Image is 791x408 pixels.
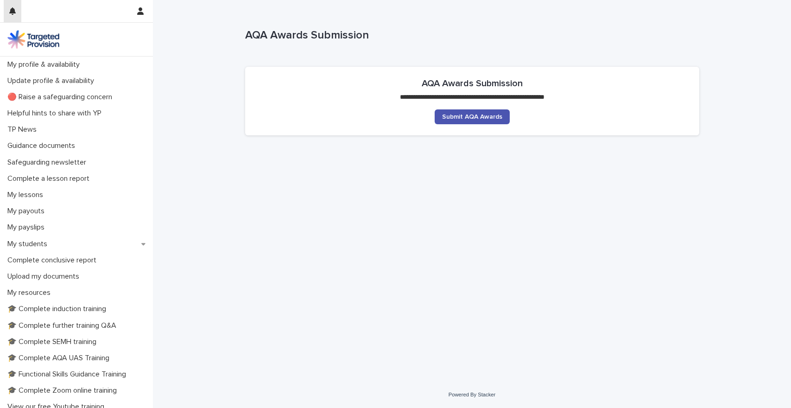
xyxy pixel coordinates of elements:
p: 🎓 Functional Skills Guidance Training [4,370,133,379]
img: M5nRWzHhSzIhMunXDL62 [7,30,59,49]
p: Update profile & availability [4,76,101,85]
p: My payslips [4,223,52,232]
p: My students [4,240,55,249]
p: Guidance documents [4,141,82,150]
p: TP News [4,125,44,134]
a: Powered By Stacker [449,392,495,397]
p: 🎓 Complete SEMH training [4,338,104,346]
span: Submit AQA Awards [442,114,502,120]
p: Complete a lesson report [4,174,97,183]
p: Complete conclusive report [4,256,104,265]
p: 🎓 Complete Zoom online training [4,386,124,395]
p: My profile & availability [4,60,87,69]
p: 🔴 Raise a safeguarding concern [4,93,120,102]
p: 🎓 Complete AQA UAS Training [4,354,117,363]
p: 🎓 Complete further training Q&A [4,321,124,330]
h2: AQA Awards Submission [422,78,523,89]
p: My payouts [4,207,52,216]
p: Upload my documents [4,272,87,281]
p: AQA Awards Submission [245,29,696,42]
p: Safeguarding newsletter [4,158,94,167]
p: Helpful hints to share with YP [4,109,109,118]
p: My resources [4,288,58,297]
a: Submit AQA Awards [435,109,510,124]
p: 🎓 Complete induction training [4,305,114,313]
p: My lessons [4,191,51,199]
